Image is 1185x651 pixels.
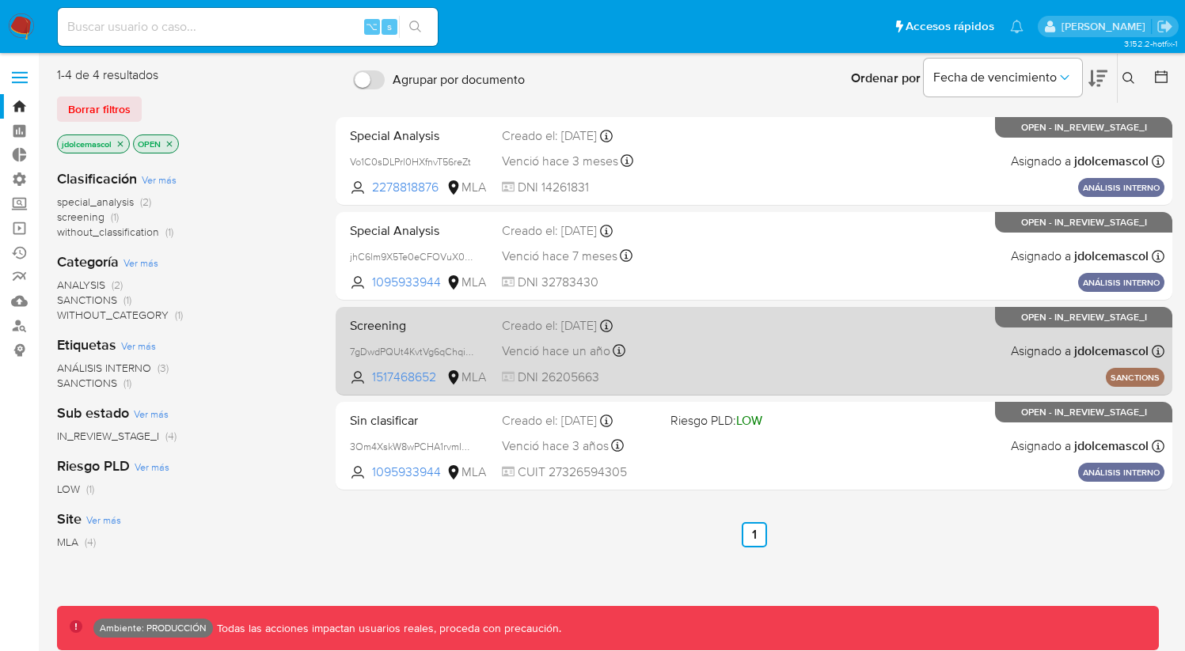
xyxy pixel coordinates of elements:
[1062,19,1151,34] p: joaquin.dolcemascolo@mercadolibre.com
[1157,18,1173,35] a: Salir
[399,16,431,38] button: search-icon
[1010,20,1024,33] a: Notificaciones
[387,19,392,34] span: s
[366,19,378,34] span: ⌥
[58,17,438,37] input: Buscar usuario o caso...
[100,625,207,631] p: Ambiente: PRODUCCIÓN
[213,621,561,636] p: Todas las acciones impactan usuarios reales, proceda con precaución.
[906,18,994,35] span: Accesos rápidos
